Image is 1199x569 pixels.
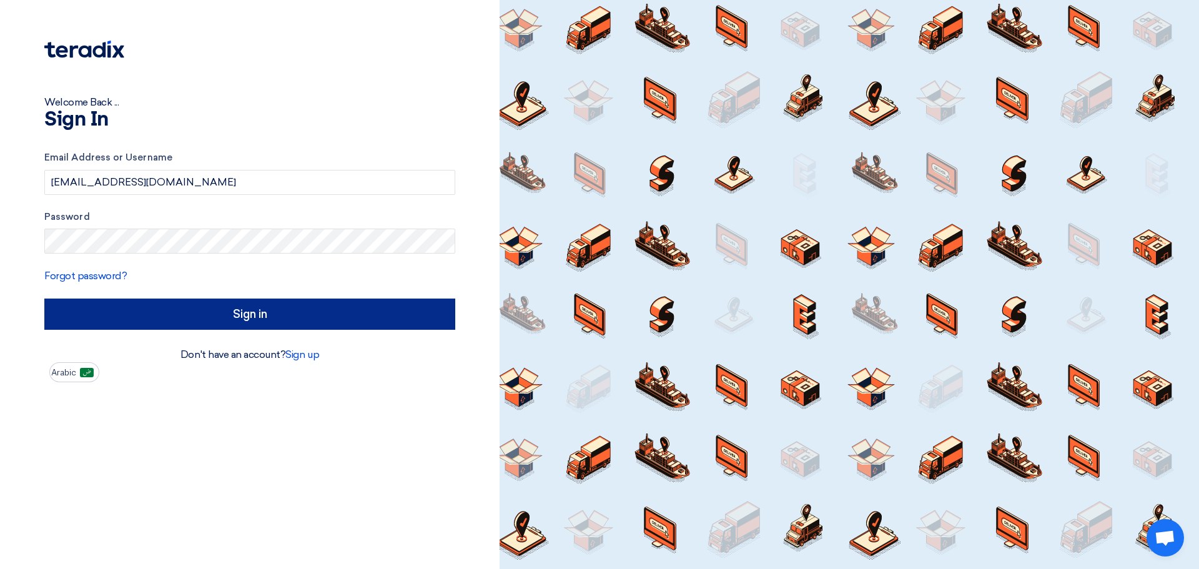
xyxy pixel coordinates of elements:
input: Sign in [44,299,455,330]
font: Sign In [44,110,109,130]
img: ar-AR.png [80,368,94,377]
a: Forgot password? [44,270,127,282]
img: Teradix logo [44,41,124,58]
input: Enter your business email or username [44,170,455,195]
font: Email Address or Username [44,152,172,163]
div: Open chat [1147,519,1184,557]
button: Arabic [49,362,99,382]
font: Don't have an account? [180,349,285,360]
font: Welcome Back ... [44,96,119,108]
a: Sign up [285,349,319,360]
font: Arabic [51,367,76,378]
font: Password [44,211,90,222]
